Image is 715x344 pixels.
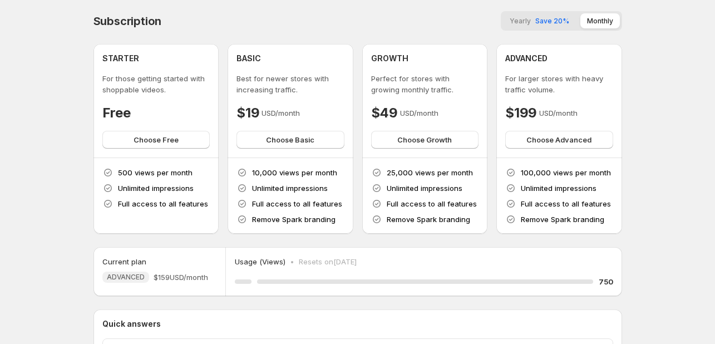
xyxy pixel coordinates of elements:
p: Unlimited impressions [521,183,596,194]
p: Unlimited impressions [118,183,194,194]
p: Full access to all features [118,198,208,209]
button: YearlySave 20% [503,13,576,28]
span: Choose Free [134,134,179,145]
p: Remove Spark branding [387,214,470,225]
h4: GROWTH [371,53,408,64]
span: Save 20% [535,17,569,25]
p: Usage (Views) [235,256,285,267]
p: Remove Spark branding [252,214,336,225]
h4: $19 [236,104,259,122]
h4: BASIC [236,53,261,64]
p: Full access to all features [521,198,611,209]
p: For larger stores with heavy traffic volume. [505,73,613,95]
h5: 750 [599,276,613,287]
p: 10,000 views per month [252,167,337,178]
h4: STARTER [102,53,139,64]
h4: Subscription [93,14,162,28]
h4: $199 [505,104,537,122]
p: Best for newer stores with increasing traffic. [236,73,344,95]
p: Remove Spark branding [521,214,604,225]
button: Choose Growth [371,131,479,149]
h5: Current plan [102,256,146,267]
button: Monthly [580,13,620,28]
span: Yearly [510,17,531,25]
p: Perfect for stores with growing monthly traffic. [371,73,479,95]
button: Choose Basic [236,131,344,149]
p: 500 views per month [118,167,193,178]
p: Quick answers [102,318,613,330]
p: Unlimited impressions [252,183,328,194]
p: For those getting started with shoppable videos. [102,73,210,95]
p: Unlimited impressions [387,183,462,194]
p: 25,000 views per month [387,167,473,178]
span: Choose Advanced [526,134,591,145]
p: USD/month [262,107,300,119]
h4: Free [102,104,131,122]
h4: $49 [371,104,398,122]
p: 100,000 views per month [521,167,611,178]
p: USD/month [400,107,438,119]
p: Resets on [DATE] [299,256,357,267]
button: Choose Advanced [505,131,613,149]
h4: ADVANCED [505,53,548,64]
p: USD/month [539,107,578,119]
span: Choose Basic [266,134,314,145]
p: • [290,256,294,267]
span: ADVANCED [107,273,145,282]
span: $159 USD/month [154,272,208,283]
p: Full access to all features [387,198,477,209]
button: Choose Free [102,131,210,149]
p: Full access to all features [252,198,342,209]
span: Choose Growth [397,134,452,145]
